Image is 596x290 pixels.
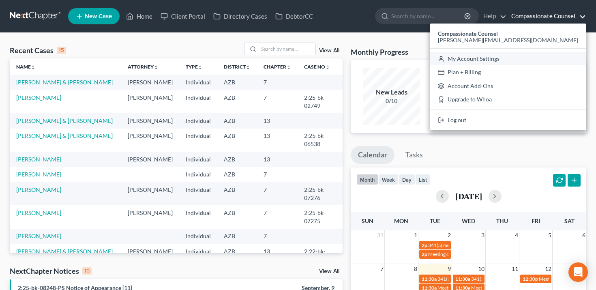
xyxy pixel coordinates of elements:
[507,9,586,24] a: Compassionate Counsel
[10,45,66,55] div: Recent Cases
[319,269,339,274] a: View All
[298,90,343,113] td: 2:25-bk-02749
[428,242,588,248] span: 341(a) meeting for [PERSON_NAME] & [PERSON_NAME] [PERSON_NAME]
[16,232,61,239] a: [PERSON_NAME]
[471,276,592,282] span: 341(a) meeting for [PERSON_NAME] & [PERSON_NAME]
[257,129,298,152] td: 13
[319,48,339,54] a: View All
[399,174,415,185] button: day
[438,37,578,43] span: [PERSON_NAME][EMAIL_ADDRESS][DOMAIN_NAME]
[430,79,586,93] a: Account Add-Ons
[217,205,257,228] td: AZB
[16,132,113,139] a: [PERSON_NAME] & [PERSON_NAME]
[179,152,217,167] td: Individual
[10,266,92,276] div: NextChapter Notices
[179,129,217,152] td: Individual
[378,174,399,185] button: week
[581,230,586,240] span: 6
[362,217,373,224] span: Sun
[121,244,179,267] td: [PERSON_NAME]
[16,171,61,178] a: [PERSON_NAME]
[257,152,298,167] td: 13
[455,276,470,282] span: 11:30a
[298,244,343,267] td: 2:22-bk-02110
[31,65,36,70] i: unfold_more
[496,217,508,224] span: Thu
[351,146,394,164] a: Calendar
[179,167,217,182] td: Individual
[16,94,61,101] a: [PERSON_NAME]
[298,182,343,205] td: 2:25-bk-07276
[447,230,452,240] span: 2
[298,129,343,152] td: 2:25-bk-06538
[415,174,431,185] button: list
[544,264,552,274] span: 12
[57,47,66,54] div: 15
[82,267,92,275] div: 10
[532,217,540,224] span: Fri
[154,65,159,70] i: unfold_more
[511,264,519,274] span: 11
[430,52,586,66] a: My Account Settings
[430,217,440,224] span: Tue
[217,182,257,205] td: AZB
[217,229,257,244] td: AZB
[523,276,538,282] span: 12:30p
[391,9,465,24] input: Search by name...
[422,251,427,257] span: 2p
[455,192,482,200] h2: [DATE]
[217,90,257,113] td: AZB
[564,217,575,224] span: Sat
[217,152,257,167] td: AZB
[85,13,112,19] span: New Case
[271,9,317,24] a: DebtorCC
[430,24,586,130] div: Compassionate Counsel
[122,9,157,24] a: Home
[16,64,36,70] a: Nameunfold_more
[356,174,378,185] button: month
[179,205,217,228] td: Individual
[257,229,298,244] td: 7
[413,264,418,274] span: 8
[257,75,298,90] td: 7
[480,230,485,240] span: 3
[398,146,430,164] a: Tasks
[298,205,343,228] td: 2:25-bk-07275
[217,244,257,267] td: AZB
[179,90,217,113] td: Individual
[363,88,420,97] div: New Leads
[325,65,330,70] i: unfold_more
[479,9,506,24] a: Help
[257,244,298,267] td: 13
[447,264,452,274] span: 9
[363,97,420,105] div: 0/10
[438,30,498,37] strong: Compassionate Counsel
[128,64,159,70] a: Attorneyunfold_more
[179,244,217,267] td: Individual
[437,276,516,282] span: 341(a) meeting for [PERSON_NAME]
[179,75,217,90] td: Individual
[179,182,217,205] td: Individual
[121,182,179,205] td: [PERSON_NAME]
[304,64,330,70] a: Case Nounfold_more
[514,230,519,240] span: 4
[121,90,179,113] td: [PERSON_NAME]
[394,217,408,224] span: Mon
[217,113,257,128] td: AZB
[422,276,437,282] span: 11:30a
[16,248,113,255] a: [PERSON_NAME] & [PERSON_NAME]
[121,152,179,167] td: [PERSON_NAME]
[462,217,475,224] span: Wed
[179,113,217,128] td: Individual
[257,182,298,205] td: 7
[121,75,179,90] td: [PERSON_NAME]
[547,230,552,240] span: 5
[257,90,298,113] td: 7
[186,64,203,70] a: Typeunfold_more
[121,205,179,228] td: [PERSON_NAME]
[246,65,251,70] i: unfold_more
[217,129,257,152] td: AZB
[179,229,217,244] td: Individual
[286,65,291,70] i: unfold_more
[16,209,61,216] a: [PERSON_NAME]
